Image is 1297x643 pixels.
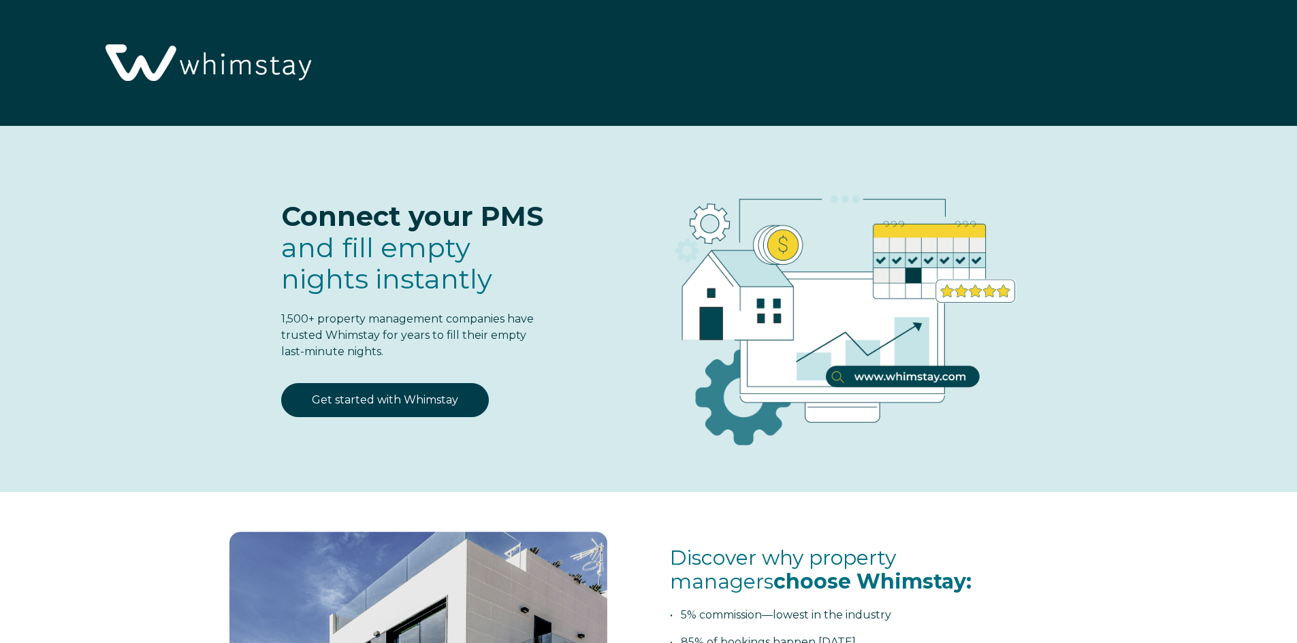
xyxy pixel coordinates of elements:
span: and [281,231,492,295]
span: Discover why property managers [670,545,972,594]
span: 1,500+ property management companies have trusted Whimstay for years to fill their empty last-min... [281,312,534,358]
a: Get started with Whimstay [281,383,489,417]
span: choose Whimstay: [773,569,972,594]
span: • 5% commission—lowest in the industry [670,608,891,621]
img: Whimstay Logo-02 1 [95,7,318,121]
span: Connect your PMS [281,199,543,233]
img: RBO Ilustrations-03 [598,153,1077,467]
span: fill empty nights instantly [281,231,492,295]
